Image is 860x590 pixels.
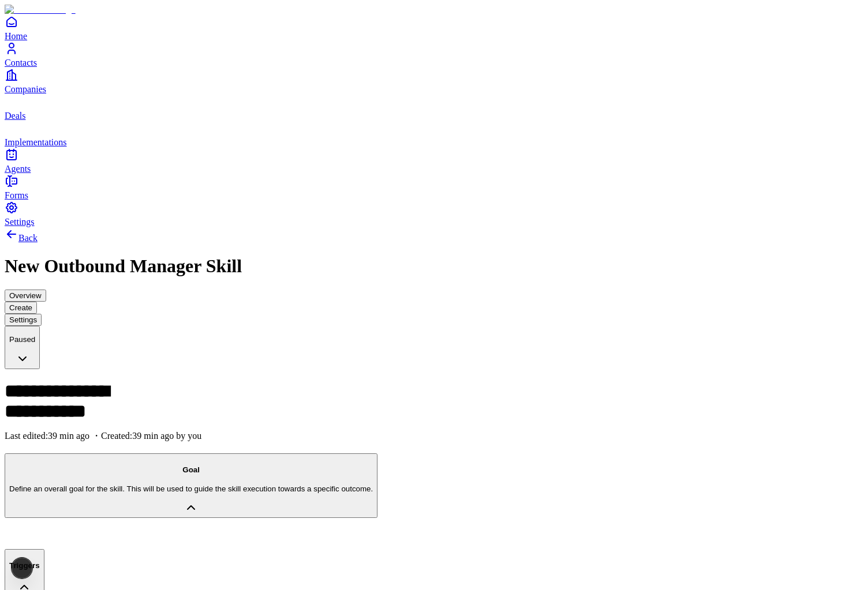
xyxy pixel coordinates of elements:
button: Overview [5,290,46,302]
a: Agents [5,148,855,174]
span: Implementations [5,137,67,147]
h1: New Outbound Manager Skill [5,255,855,277]
span: Settings [5,217,35,227]
a: Back [5,233,38,243]
h4: Goal [9,465,373,474]
p: Last edited: 39 min ago ・Created: 39 min ago by you [5,430,855,442]
div: GoalDefine an overall goal for the skill. This will be used to guide the skill execution towards ... [5,529,855,539]
button: Settings [5,314,42,326]
button: GoalDefine an overall goal for the skill. This will be used to guide the skill execution towards ... [5,453,377,518]
span: Companies [5,84,46,94]
a: Companies [5,68,855,94]
img: Item Brain Logo [5,5,76,15]
button: Create [5,302,37,314]
a: deals [5,95,855,121]
span: Home [5,31,27,41]
p: Define an overall goal for the skill. This will be used to guide the skill execution towards a sp... [9,484,373,493]
span: Agents [5,164,31,174]
a: Home [5,15,855,41]
span: Deals [5,111,25,121]
h4: Triggers [9,561,40,570]
span: Forms [5,190,28,200]
span: Contacts [5,58,37,67]
a: Settings [5,201,855,227]
a: Forms [5,174,855,200]
a: Contacts [5,42,855,67]
a: implementations [5,121,855,147]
